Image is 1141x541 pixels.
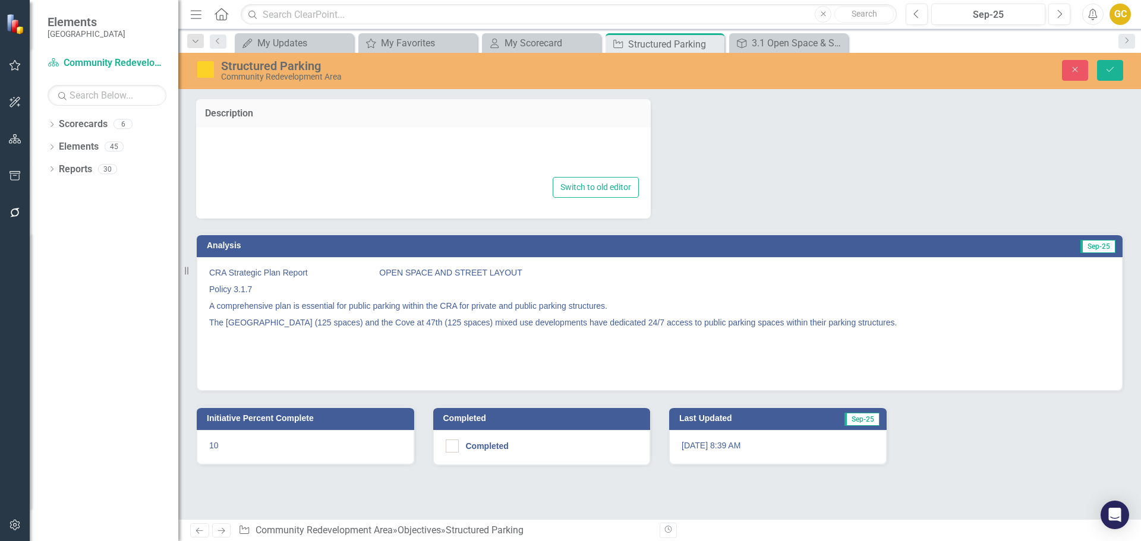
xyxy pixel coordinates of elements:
div: My Favorites [381,36,474,50]
img: ClearPoint Strategy [6,13,27,34]
button: Switch to old editor [553,177,639,198]
div: [DATE] 8:39 AM [669,430,887,464]
a: Community Redevelopment Area [48,56,166,70]
a: My Favorites [361,36,474,50]
div: Structured Parking [628,37,721,52]
p: Policy 3.1.7 [209,281,1110,298]
button: Search [834,6,894,23]
h3: Completed [443,414,645,423]
a: 3.1 Open Space & Street Layout [732,36,845,50]
div: 45 [105,142,124,152]
input: Search ClearPoint... [241,4,897,25]
button: GC [1110,4,1131,25]
div: Structured Parking [221,59,716,72]
span: Sep-25 [1080,240,1115,253]
p: 10 [209,439,402,451]
h3: Description [205,108,642,119]
div: My Scorecard [505,36,598,50]
span: Search [852,9,877,18]
a: Reports [59,163,92,176]
button: Sep-25 [931,4,1045,25]
a: Scorecards [59,118,108,131]
div: » » [238,524,651,537]
h3: Last Updated [679,414,799,423]
span: Sep-25 [844,413,880,426]
a: Elements [59,140,99,154]
a: My Updates [238,36,351,50]
a: Community Redevelopment Area [256,524,393,536]
div: My Updates [257,36,351,50]
a: My Scorecard [485,36,598,50]
div: Sep-25 [935,8,1041,22]
div: Community Redevelopment Area [221,72,716,81]
p: A comprehensive plan is essential for public parking within the CRA for private and public parkin... [209,298,1110,314]
h3: Analysis [207,241,649,250]
p: The [GEOGRAPHIC_DATA] (125 spaces) and the Cove at 47th (125 spaces) mixed use developments have ... [209,314,1110,331]
p: CRA Strategic Plan Report OPEN SPACE AND STREET LAYOUT [209,267,1110,281]
div: 30 [98,164,117,174]
small: [GEOGRAPHIC_DATA] [48,29,125,39]
h3: Initiative Percent Complete [207,414,408,423]
div: Structured Parking [446,524,524,536]
input: Search Below... [48,85,166,106]
a: Objectives [398,524,441,536]
span: Elements [48,15,125,29]
div: Open Intercom Messenger [1101,501,1129,529]
div: 3.1 Open Space & Street Layout [752,36,845,50]
img: In Progress or Needs Work [196,60,215,79]
div: 6 [114,119,133,129]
